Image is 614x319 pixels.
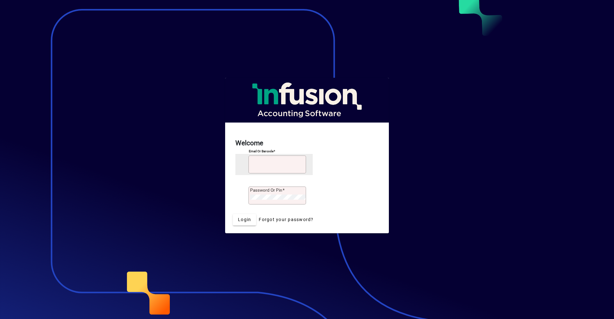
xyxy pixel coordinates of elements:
[249,149,273,153] mat-label: Email or Barcode
[235,138,379,148] h2: Welcome
[250,187,282,193] mat-label: Password or Pin
[238,216,251,223] span: Login
[256,214,316,226] a: Forgot your password?
[259,216,313,223] span: Forgot your password?
[233,214,256,226] button: Login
